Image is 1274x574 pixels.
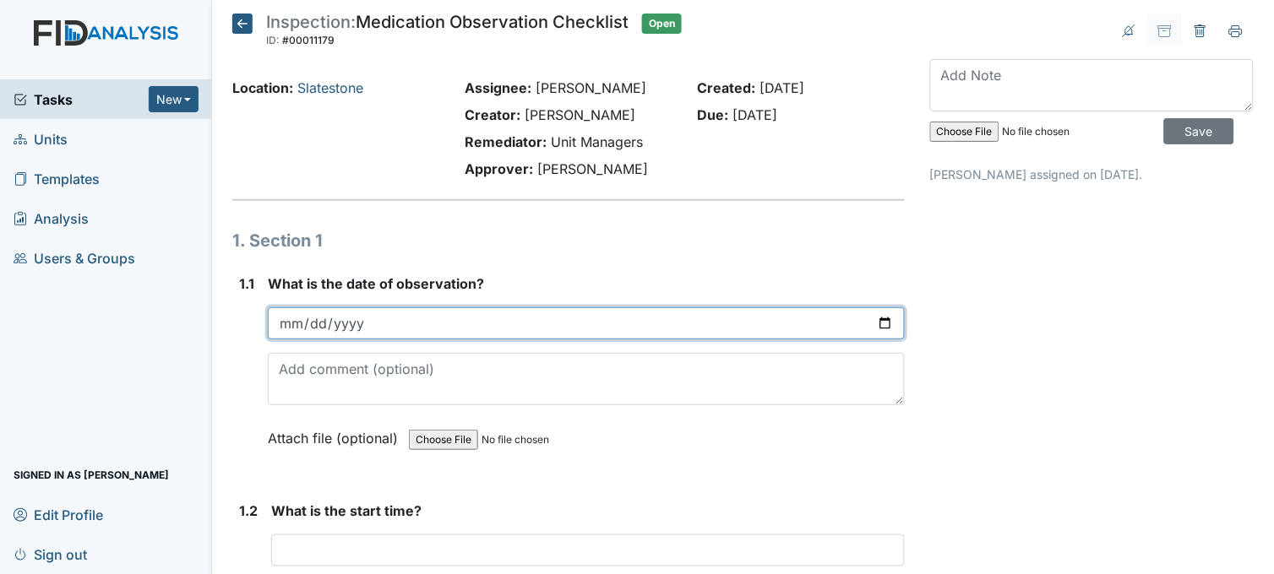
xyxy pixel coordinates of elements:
[232,228,905,253] h1: 1. Section 1
[525,106,636,123] span: [PERSON_NAME]
[14,462,169,488] span: Signed in as [PERSON_NAME]
[14,89,149,110] a: Tasks
[1164,118,1234,144] input: Save
[239,501,258,521] label: 1.2
[536,79,647,96] span: [PERSON_NAME]
[232,79,293,96] strong: Location:
[698,106,729,123] strong: Due:
[642,14,682,34] span: Open
[465,133,547,150] strong: Remediator:
[14,126,68,152] span: Units
[14,205,89,231] span: Analysis
[266,34,280,46] span: ID:
[271,502,422,519] span: What is the start time?
[538,160,649,177] span: [PERSON_NAME]
[552,133,644,150] span: Unit Managers
[14,245,135,271] span: Users & Groups
[282,34,335,46] span: #00011179
[930,165,1254,183] p: [PERSON_NAME] assigned on [DATE].
[266,12,356,32] span: Inspection:
[760,79,805,96] span: [DATE]
[266,14,629,51] div: Medication Observation Checklist
[14,165,100,192] span: Templates
[465,106,521,123] strong: Creator:
[268,275,484,292] span: What is the date of observation?
[733,106,778,123] span: [DATE]
[14,501,103,528] span: Edit Profile
[149,86,199,112] button: New
[14,541,87,567] span: Sign out
[465,160,534,177] strong: Approver:
[698,79,756,96] strong: Created:
[239,273,254,294] label: 1.1
[297,79,363,96] a: Slatestone
[268,419,405,448] label: Attach file (optional)
[465,79,532,96] strong: Assignee:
